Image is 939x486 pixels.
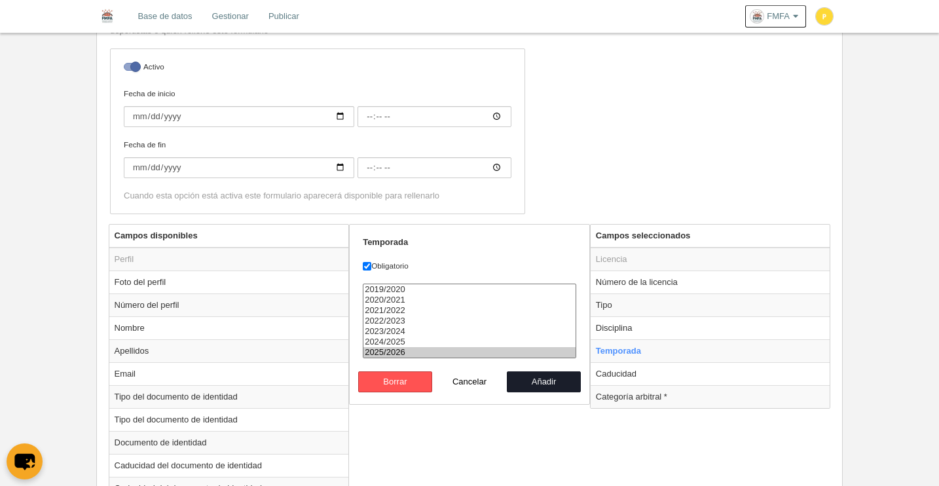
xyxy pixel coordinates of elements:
[591,248,830,271] td: Licencia
[109,385,349,408] td: Tipo del documento de identidad
[591,293,830,316] td: Tipo
[124,88,511,127] label: Fecha de inicio
[363,284,576,295] option: 2019/2020
[97,8,118,24] img: FMFA
[358,157,511,178] input: Fecha de fin
[591,225,830,248] th: Campos seleccionados
[363,262,371,271] input: Obligatorio
[124,61,511,76] label: Activo
[124,106,354,127] input: Fecha de inicio
[363,347,576,358] option: 2025/2026
[109,271,349,293] td: Foto del perfil
[124,190,511,202] div: Cuando esta opción está activa este formulario aparecerá disponible para rellenarlo
[363,337,576,347] option: 2024/2025
[591,362,830,385] td: Caducidad
[109,339,349,362] td: Apellidos
[432,371,507,392] button: Cancelar
[363,316,576,326] option: 2022/2023
[358,371,433,392] button: Borrar
[358,106,511,127] input: Fecha de inicio
[745,5,806,28] a: FMFA
[109,316,349,339] td: Nombre
[7,443,43,479] button: chat-button
[109,454,349,477] td: Caducidad del documento de identidad
[363,326,576,337] option: 2023/2024
[507,371,581,392] button: Añadir
[363,237,408,247] strong: Temporada
[109,248,349,271] td: Perfil
[591,339,830,362] td: Temporada
[124,139,511,178] label: Fecha de fin
[109,408,349,431] td: Tipo del documento de identidad
[363,295,576,305] option: 2020/2021
[363,260,576,272] label: Obligatorio
[767,10,790,23] span: FMFA
[109,293,349,316] td: Número del perfil
[750,10,764,23] img: OaSyhHG2e8IO.30x30.jpg
[591,385,830,408] td: Categoría arbitral *
[109,431,349,454] td: Documento de identidad
[363,305,576,316] option: 2021/2022
[591,316,830,339] td: Disciplina
[124,157,354,178] input: Fecha de fin
[109,225,349,248] th: Campos disponibles
[816,8,833,25] img: c2l6ZT0zMHgzMCZmcz05JnRleHQ9UCZiZz1mZGQ4MzU%3D.png
[109,362,349,385] td: Email
[591,271,830,293] td: Número de la licencia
